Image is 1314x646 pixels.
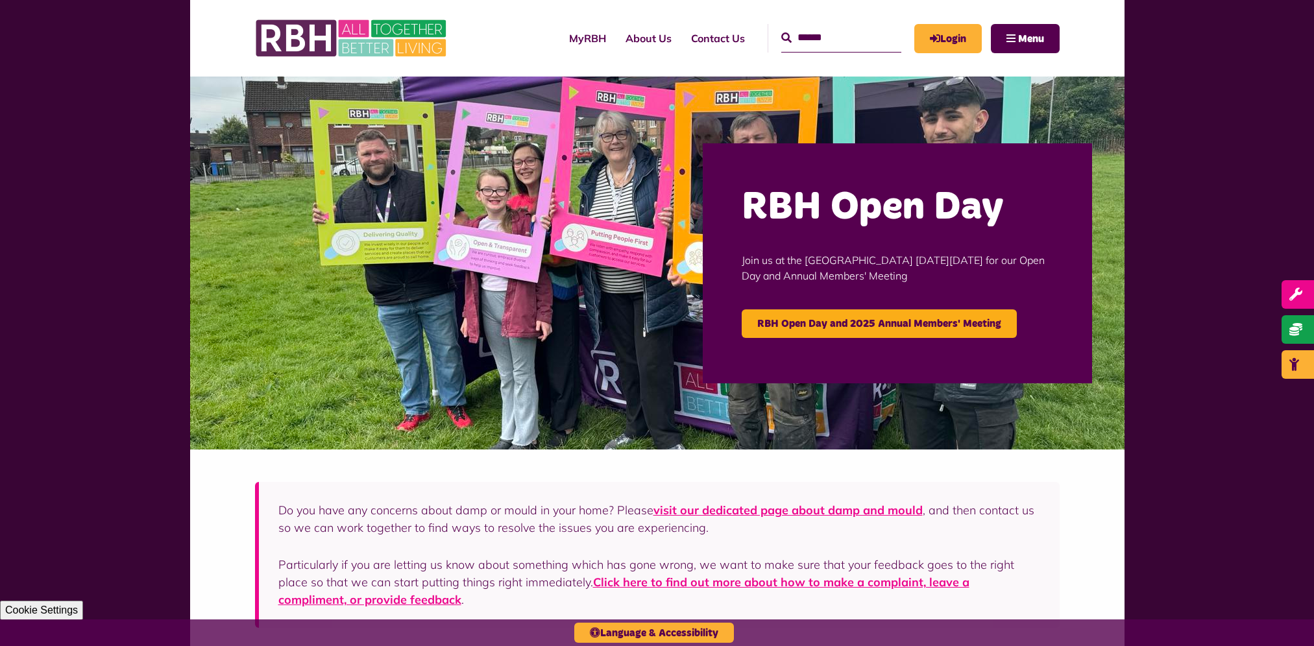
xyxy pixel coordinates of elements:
a: Contact Us [681,21,755,56]
a: About Us [616,21,681,56]
a: MyRBH [559,21,616,56]
p: Particularly if you are letting us know about something which has gone wrong, we want to make sur... [278,556,1040,608]
a: Click here to find out more about how to make a complaint, leave a compliment, or provide feedback [278,575,969,607]
a: RBH Open Day and 2025 Annual Members' Meeting [742,309,1017,338]
a: MyRBH [914,24,982,53]
img: RBH [255,13,450,64]
img: Image (22) [190,77,1125,449]
h2: RBH Open Day [742,182,1053,233]
a: visit our dedicated page about damp and mould [653,503,923,518]
span: Menu [1018,34,1044,44]
button: Navigation [991,24,1060,53]
button: Language & Accessibility [574,623,734,643]
p: Join us at the [GEOGRAPHIC_DATA] [DATE][DATE] for our Open Day and Annual Members' Meeting [742,233,1053,303]
p: Do you have any concerns about damp or mould in your home? Please , and then contact us so we can... [278,501,1040,536]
